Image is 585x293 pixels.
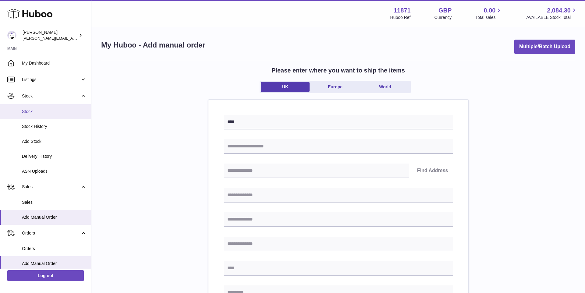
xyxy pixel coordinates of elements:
[22,109,87,115] span: Stock
[434,15,452,20] div: Currency
[22,199,87,205] span: Sales
[23,30,77,41] div: [PERSON_NAME]
[23,36,122,41] span: [PERSON_NAME][EMAIL_ADDRESS][DOMAIN_NAME]
[22,184,80,190] span: Sales
[22,168,87,174] span: ASN Uploads
[22,60,87,66] span: My Dashboard
[22,246,87,252] span: Orders
[475,6,502,20] a: 0.00 Total sales
[361,82,409,92] a: World
[101,40,205,50] h1: My Huboo - Add manual order
[514,40,575,54] button: Multiple/Batch Upload
[475,15,502,20] span: Total sales
[390,15,411,20] div: Huboo Ref
[22,139,87,144] span: Add Stock
[526,15,578,20] span: AVAILABLE Stock Total
[7,270,84,281] a: Log out
[22,230,80,236] span: Orders
[547,6,571,15] span: 2,084.30
[7,31,16,40] img: katie@hoopsandchains.com
[311,82,360,92] a: Europe
[261,82,310,92] a: UK
[526,6,578,20] a: 2,084.30 AVAILABLE Stock Total
[22,77,80,83] span: Listings
[394,6,411,15] strong: 11871
[22,214,87,220] span: Add Manual Order
[438,6,452,15] strong: GBP
[271,66,405,75] h2: Please enter where you want to ship the items
[484,6,496,15] span: 0.00
[22,154,87,159] span: Delivery History
[22,93,80,99] span: Stock
[22,124,87,129] span: Stock History
[22,261,87,267] span: Add Manual Order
